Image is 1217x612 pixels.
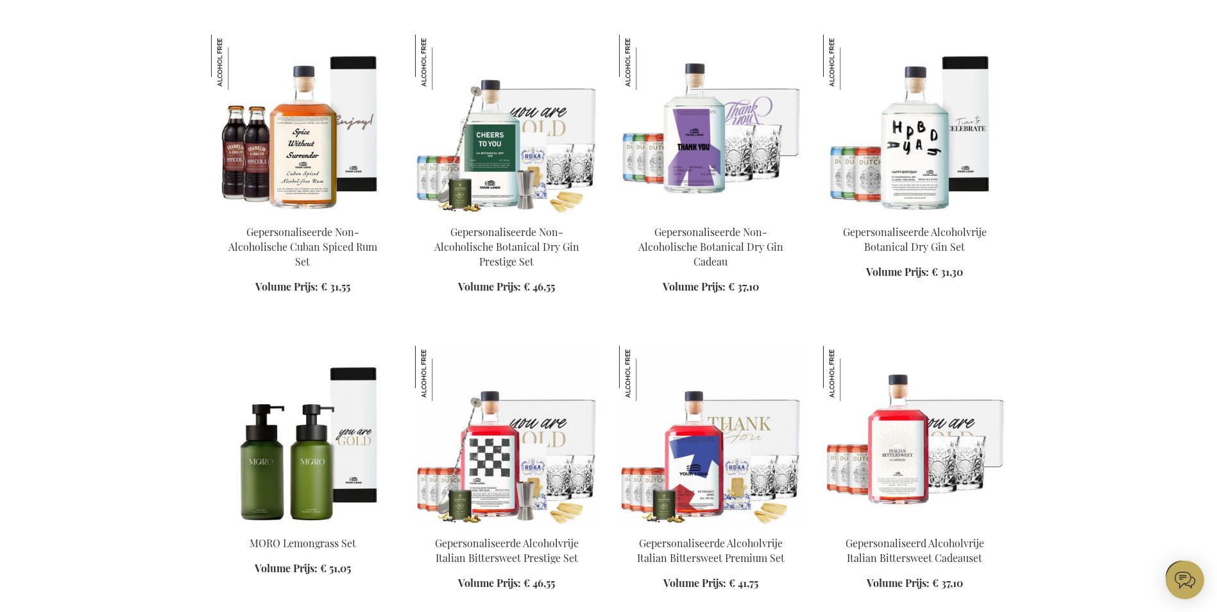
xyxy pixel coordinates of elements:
a: MORO Lemongrass Set [211,520,395,532]
a: Personalised Non-Alcoholic Botanical Dry Gin Gift Gepersonaliseerde Non-Alcoholische Botanical Dr... [619,209,803,221]
span: Volume Prijs: [663,280,726,293]
span: € 51,05 [320,561,351,575]
img: Gepersonaliseerd Alcoholvrije Italian Bittersweet Cadeauset [823,346,878,401]
span: Volume Prijs: [663,576,726,590]
span: Volume Prijs: [458,576,521,590]
a: Volume Prijs: € 37,10 [867,576,963,591]
a: Gepersonaliseerde Non-Alcoholische Botanical Dry Gin Cadeau [638,225,783,268]
span: € 46,55 [523,576,555,590]
img: Personalised Non-Alcoholic Botanical Dry Gin Set [823,35,1007,214]
a: Gepersonaliseerde Alcoholvrije Italian Bittersweet Prestige Set Gepersonaliseerde Alcoholvrije It... [415,520,599,532]
img: Gepersonaliseerde Non-Alcoholische Cuban Spiced Rum Set [211,35,395,214]
img: Gepersonaliseerde Non-Alcoholische Botanical Dry Gin Prestige Set [415,35,470,90]
a: Personalised Non-Alcoholic Cuban Spiced Rum Set Gepersonaliseerde Non-Alcoholische Cuban Spiced R... [211,209,395,221]
a: Personalised Non-Alcoholic Italian Bittersweet Gift Gepersonaliseerd Alcoholvrije Italian Bitters... [823,520,1007,532]
img: Gepersonaliseerde Alcoholvrije Italian Bittersweet Prestige Set [415,346,599,525]
span: Volume Prijs: [867,576,930,590]
img: Personalised Non-Alcoholic Botanical Dry Gin Prestige Set [415,35,599,214]
span: Volume Prijs: [866,265,929,278]
img: Personalised Non-Alcoholic Italian Bittersweet Gift [823,346,1007,525]
span: € 31,30 [932,265,963,278]
span: Volume Prijs: [255,561,318,575]
img: Gepersonaliseerde Alcoholvrije Italian Bittersweet Prestige Set [415,346,470,401]
img: Gepersonaliseerde Non-Alcoholische Cuban Spiced Rum Set [211,35,266,90]
a: Personalised Non-Alcoholic Italian Bittersweet Premium Set Gepersonaliseerde Alcoholvrije Italian... [619,520,803,532]
a: Personalised Non-Alcoholic Botanical Dry Gin Set Gepersonaliseerde Alcoholvrije Botanical Dry Gin... [823,209,1007,221]
a: Volume Prijs: € 41,75 [663,576,758,591]
a: Gepersonaliseerde Non-Alcoholische Botanical Dry Gin Prestige Set [434,225,579,268]
img: Personalised Non-Alcoholic Italian Bittersweet Premium Set [619,346,803,525]
a: Personalised Non-Alcoholic Botanical Dry Gin Prestige Set Gepersonaliseerde Non-Alcoholische Bota... [415,209,599,221]
a: Volume Prijs: € 31,30 [866,265,963,280]
img: Gepersonaliseerde Alcoholvrije Italian Bittersweet Premium Set [619,346,674,401]
a: Volume Prijs: € 51,05 [255,561,351,576]
span: € 37,10 [728,280,759,293]
img: Gepersonaliseerde Alcoholvrije Botanical Dry Gin Set [823,35,878,90]
iframe: belco-activator-frame [1166,561,1204,599]
img: Personalised Non-Alcoholic Botanical Dry Gin Gift [619,35,803,214]
a: MORO Lemongrass Set [250,536,356,550]
a: Gepersonaliseerde Alcoholvrije Italian Bittersweet Premium Set [637,536,785,565]
a: Gepersonaliseerde Alcoholvrije Italian Bittersweet Prestige Set [435,536,579,565]
img: Gepersonaliseerde Non-Alcoholische Botanical Dry Gin Cadeau [619,35,674,90]
a: Gepersonaliseerde Alcoholvrije Botanical Dry Gin Set [843,225,987,253]
span: € 46,55 [523,280,555,293]
img: MORO Lemongrass Set [211,346,395,525]
a: Gepersonaliseerd Alcoholvrije Italian Bittersweet Cadeauset [846,536,984,565]
a: Volume Prijs: € 37,10 [663,280,759,294]
span: € 37,10 [932,576,963,590]
a: Volume Prijs: € 46,55 [458,280,555,294]
span: € 41,75 [729,576,758,590]
a: Volume Prijs: € 46,55 [458,576,555,591]
span: Volume Prijs: [458,280,521,293]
